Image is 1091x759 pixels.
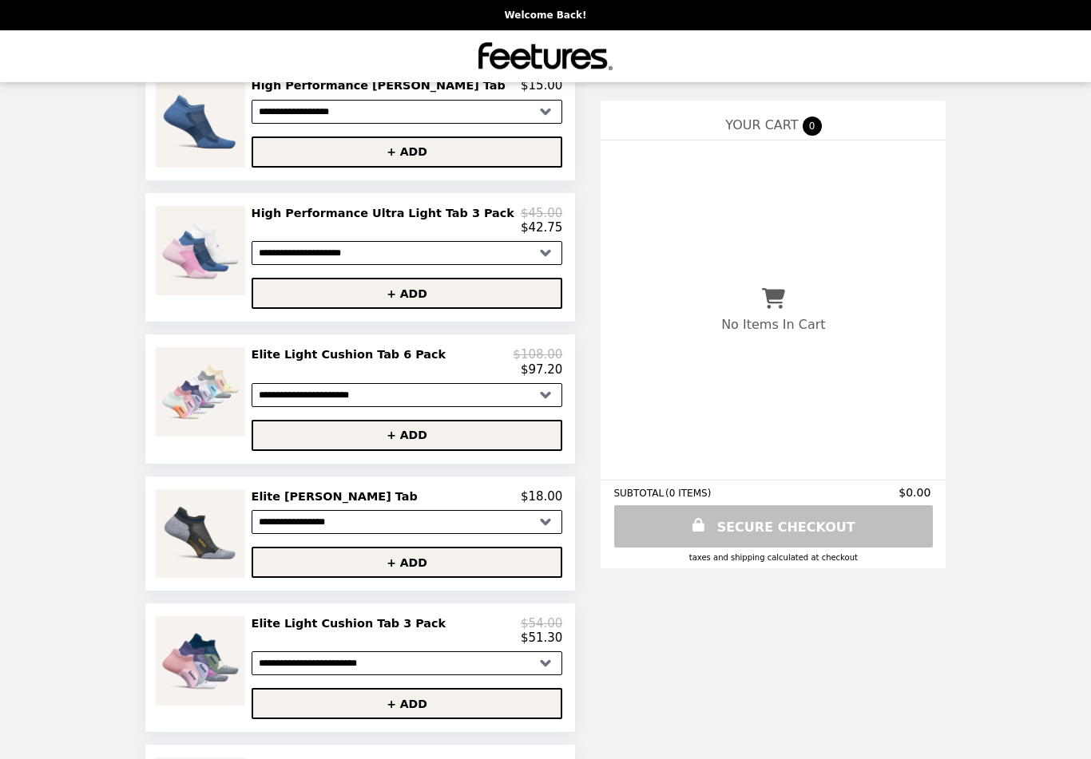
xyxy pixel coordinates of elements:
img: High Performance Ultra Light Tab 3 Pack [156,206,249,295]
p: No Items In Cart [721,317,825,332]
button: + ADD [252,136,563,168]
span: SUBTOTAL [613,488,665,499]
button: + ADD [252,547,563,578]
img: Elite Light Cushion Tab 3 Pack [156,616,249,706]
h2: Elite Light Cushion Tab 3 Pack [252,616,453,631]
span: $0.00 [899,486,933,499]
p: $97.20 [521,362,563,377]
p: $45.00 [521,206,563,220]
p: $18.00 [521,489,563,504]
p: Welcome Back! [504,10,586,21]
select: Select a product variant [252,241,563,265]
select: Select a product variant [252,100,563,124]
button: + ADD [252,420,563,451]
select: Select a product variant [252,510,563,534]
select: Select a product variant [252,383,563,407]
h2: High Performance Ultra Light Tab 3 Pack [252,206,521,220]
p: $108.00 [513,347,562,362]
p: $51.30 [521,631,563,645]
div: Taxes and Shipping calculated at checkout [613,553,933,562]
p: $42.75 [521,220,563,235]
button: + ADD [252,278,563,309]
button: + ADD [252,688,563,719]
img: Elite Max Cushion Tab [156,489,248,578]
select: Select a product variant [252,651,563,675]
span: YOUR CART [725,117,798,132]
img: Brand Logo [478,40,613,73]
img: Elite Light Cushion Tab 6 Pack [156,347,249,437]
span: ( 0 ITEMS ) [665,488,711,499]
span: 0 [803,117,822,136]
h2: Elite [PERSON_NAME] Tab [252,489,424,504]
img: High Performance Max Cushion Tab [156,78,248,167]
p: $54.00 [521,616,563,631]
h2: Elite Light Cushion Tab 6 Pack [252,347,453,362]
